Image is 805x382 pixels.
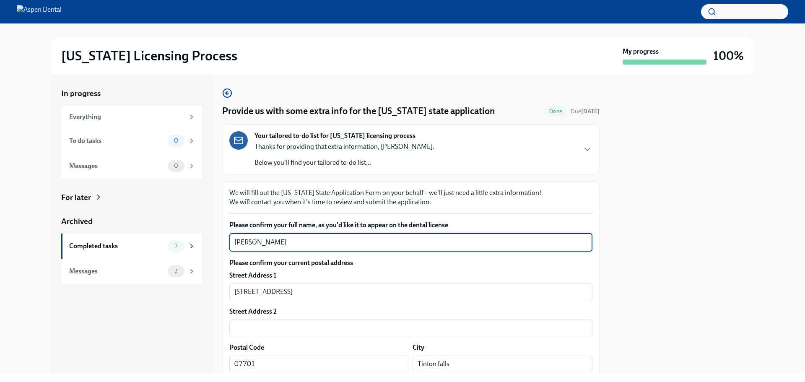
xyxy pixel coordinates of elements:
a: To do tasks0 [61,128,202,153]
span: Due [571,108,600,115]
label: Please confirm your current postal address [229,258,592,268]
div: To do tasks [69,136,164,146]
h3: 100% [713,48,744,63]
img: Aspen Dental [17,5,62,18]
span: 0 [169,163,183,169]
div: For later [61,192,91,203]
span: August 14th, 2025 10:00 [571,107,600,115]
label: Street Address 1 [229,271,276,280]
strong: [DATE] [581,108,600,115]
label: City [413,343,424,352]
strong: Your tailored to-do list for [US_STATE] licensing process [254,131,415,140]
span: Done [544,108,567,114]
div: Completed tasks [69,242,164,251]
textarea: [PERSON_NAME] [234,237,587,247]
label: Please confirm your full name, as you'd like it to appear on the dental license [229,221,592,230]
span: 2 [169,268,182,274]
a: Everything [61,106,202,128]
div: Messages [69,161,164,171]
a: Completed tasks7 [61,234,202,259]
a: Archived [61,216,202,227]
h4: Provide us with some extra info for the [US_STATE] state application [222,105,495,117]
div: Everything [69,112,184,122]
span: 0 [169,138,183,144]
strong: My progress [623,47,659,56]
p: Below you'll find your tailored to-do list... [254,158,434,167]
h2: [US_STATE] Licensing Process [61,47,237,64]
p: We will fill out the [US_STATE] State Application Form on your behalf – we'll just need a little ... [229,188,592,207]
a: In progress [61,88,202,99]
p: Thanks for providing that extra information, [PERSON_NAME]. [254,142,434,151]
a: For later [61,192,202,203]
a: Messages0 [61,153,202,179]
a: Messages2 [61,259,202,284]
label: Street Address 2 [229,307,277,316]
span: 7 [169,243,182,249]
div: Messages [69,267,164,276]
label: Postal Code [229,343,264,352]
